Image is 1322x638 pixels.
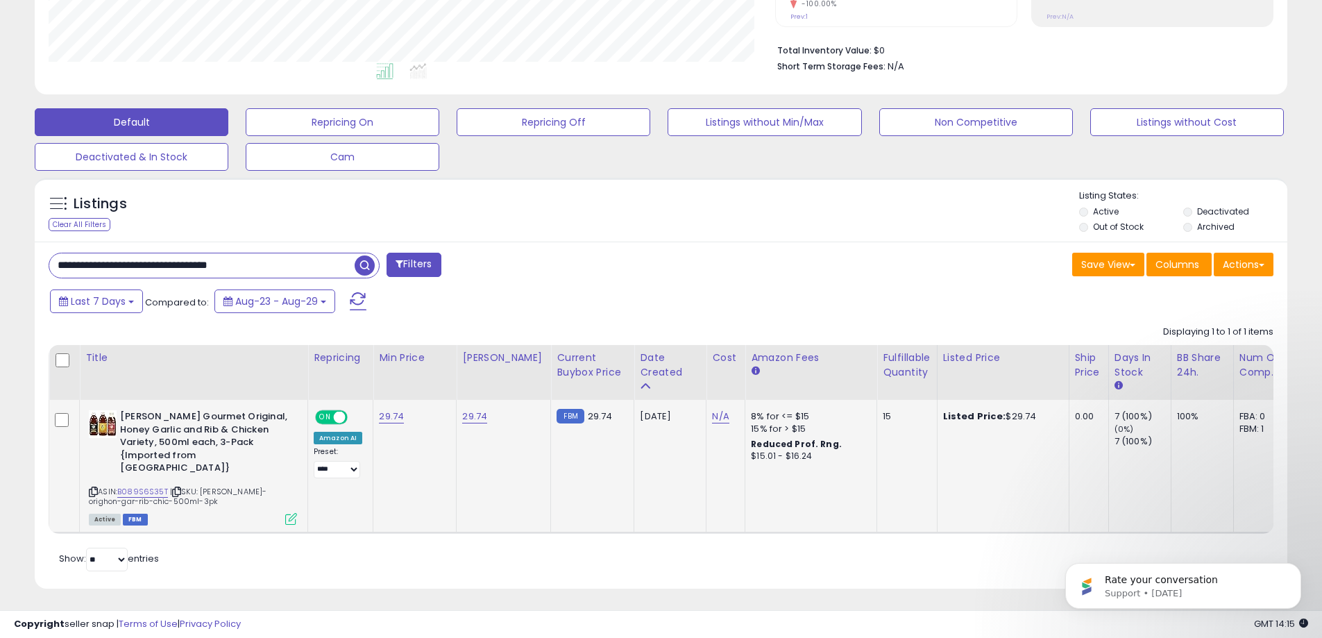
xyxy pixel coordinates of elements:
[214,289,335,313] button: Aug-23 - Aug-29
[316,412,334,423] span: ON
[71,294,126,308] span: Last 7 Days
[14,617,65,630] strong: Copyright
[74,194,127,214] h5: Listings
[49,218,110,231] div: Clear All Filters
[89,410,297,523] div: ASIN:
[751,423,866,435] div: 15% for > $15
[1090,108,1284,136] button: Listings without Cost
[1239,410,1285,423] div: FBA: 0
[883,410,926,423] div: 15
[1239,351,1290,380] div: Num of Comp.
[462,351,545,365] div: [PERSON_NAME]
[123,514,148,526] span: FBM
[1115,410,1171,423] div: 7 (100%)
[314,447,362,478] div: Preset:
[751,438,842,450] b: Reduced Prof. Rng.
[180,617,241,630] a: Privacy Policy
[1197,205,1249,217] label: Deactivated
[751,410,866,423] div: 8% for <= $15
[1197,221,1235,233] label: Archived
[1115,351,1165,380] div: Days In Stock
[1044,534,1322,631] iframe: Intercom notifications message
[35,143,228,171] button: Deactivated & In Stock
[235,294,318,308] span: Aug-23 - Aug-29
[751,351,871,365] div: Amazon Fees
[883,351,931,380] div: Fulfillable Quantity
[50,289,143,313] button: Last 7 Days
[1239,423,1285,435] div: FBM: 1
[1072,253,1144,276] button: Save View
[59,552,159,565] span: Show: entries
[314,432,362,444] div: Amazon AI
[751,451,866,462] div: $15.01 - $16.24
[14,618,241,631] div: seller snap | |
[1177,410,1223,423] div: 100%
[1177,351,1228,380] div: BB Share 24h.
[145,296,209,309] span: Compared to:
[379,351,450,365] div: Min Price
[777,44,872,56] b: Total Inventory Value:
[1115,423,1134,435] small: (0%)
[1093,205,1119,217] label: Active
[777,60,885,72] b: Short Term Storage Fees:
[1075,351,1103,380] div: Ship Price
[640,410,695,423] div: [DATE]
[246,143,439,171] button: Cam
[89,486,266,507] span: | SKU: [PERSON_NAME]-orighon-gar-rib-chic-500ml-3pk
[346,412,368,423] span: OFF
[1075,410,1098,423] div: 0.00
[1163,326,1273,339] div: Displaying 1 to 1 of 1 items
[120,410,289,478] b: [PERSON_NAME] Gourmet Original, Honey Garlic and Rib & Chicken Variety, 500ml each, 3-Pack {Impor...
[879,108,1073,136] button: Non Competitive
[387,253,441,277] button: Filters
[1155,258,1199,271] span: Columns
[588,410,613,423] span: 29.74
[712,410,729,423] a: N/A
[1115,435,1171,448] div: 7 (100%)
[1093,221,1144,233] label: Out of Stock
[85,351,302,365] div: Title
[943,351,1063,365] div: Listed Price
[1115,380,1123,392] small: Days In Stock.
[557,351,628,380] div: Current Buybox Price
[668,108,861,136] button: Listings without Min/Max
[117,486,168,498] a: B089S6S35T
[119,617,178,630] a: Terms of Use
[379,410,404,423] a: 29.74
[943,410,1058,423] div: $29.74
[1214,253,1273,276] button: Actions
[89,514,121,526] span: All listings currently available for purchase on Amazon
[888,60,904,73] span: N/A
[557,409,584,423] small: FBM
[1046,12,1074,21] small: Prev: N/A
[246,108,439,136] button: Repricing On
[751,365,759,378] small: Amazon Fees.
[790,12,808,21] small: Prev: 1
[457,108,650,136] button: Repricing Off
[89,410,117,438] img: 51ObluL8QWL._SL40_.jpg
[777,41,1263,58] li: $0
[462,410,487,423] a: 29.74
[640,351,700,380] div: Date Created
[314,351,367,365] div: Repricing
[1079,190,1287,203] p: Listing States:
[1146,253,1212,276] button: Columns
[35,108,228,136] button: Default
[712,351,739,365] div: Cost
[943,410,1006,423] b: Listed Price:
